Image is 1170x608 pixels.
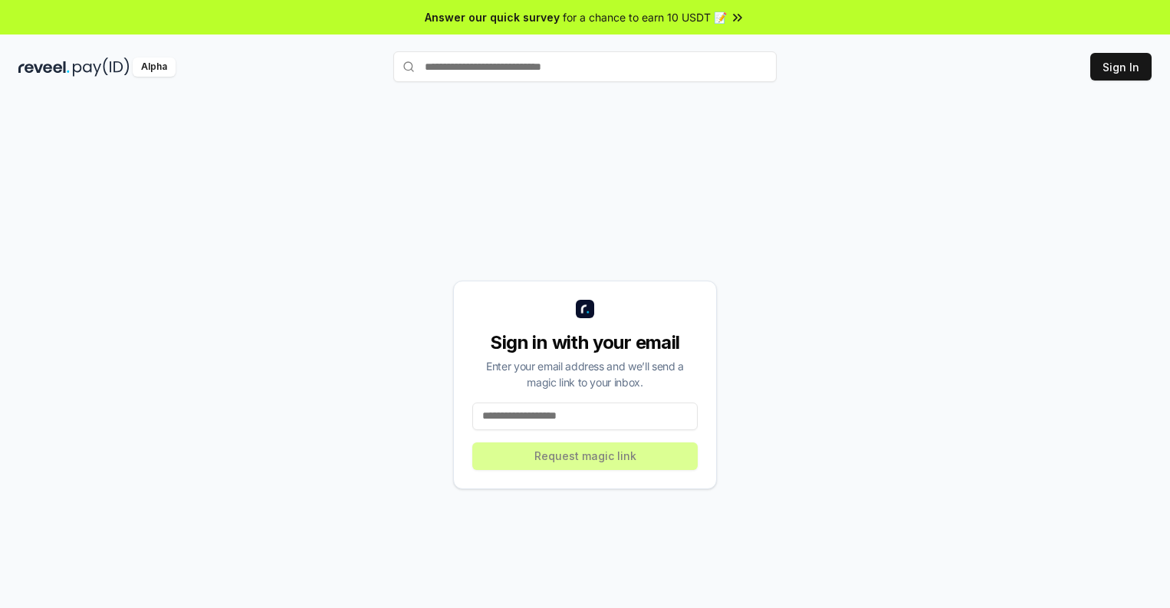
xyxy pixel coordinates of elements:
[576,300,594,318] img: logo_small
[472,330,698,355] div: Sign in with your email
[425,9,560,25] span: Answer our quick survey
[18,58,70,77] img: reveel_dark
[1090,53,1152,81] button: Sign In
[73,58,130,77] img: pay_id
[133,58,176,77] div: Alpha
[563,9,727,25] span: for a chance to earn 10 USDT 📝
[472,358,698,390] div: Enter your email address and we’ll send a magic link to your inbox.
